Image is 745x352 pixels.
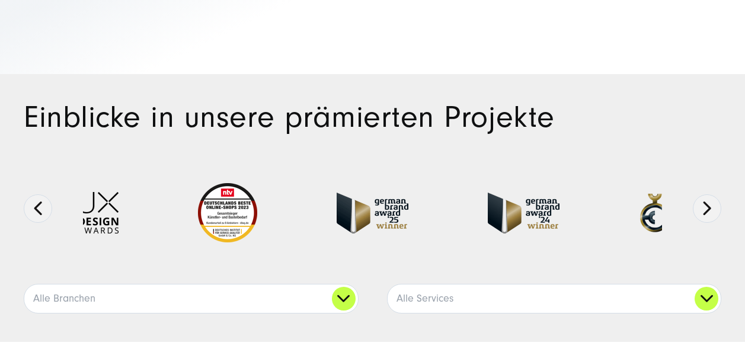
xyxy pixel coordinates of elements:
[78,192,119,233] img: UX-Design-Awards - fullservice digital agentur SUNZINET
[639,193,737,233] img: German-Design-Award - fullservice digital agentur SUNZINET
[24,284,358,313] a: Alle Branchen
[24,194,52,223] button: Previous
[337,193,408,233] img: German Brand Award winner 2025 - Full Service Digital Agentur SUNZINET
[198,183,257,242] img: Deutschlands beste Online Shops 2023 - boesner - Kunde - SUNZINET
[388,284,721,313] a: Alle Services
[693,194,721,223] button: Next
[488,193,559,233] img: German-Brand-Award - fullservice digital agentur SUNZINET
[24,103,721,132] h1: Einblicke in unsere prämierten Projekte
